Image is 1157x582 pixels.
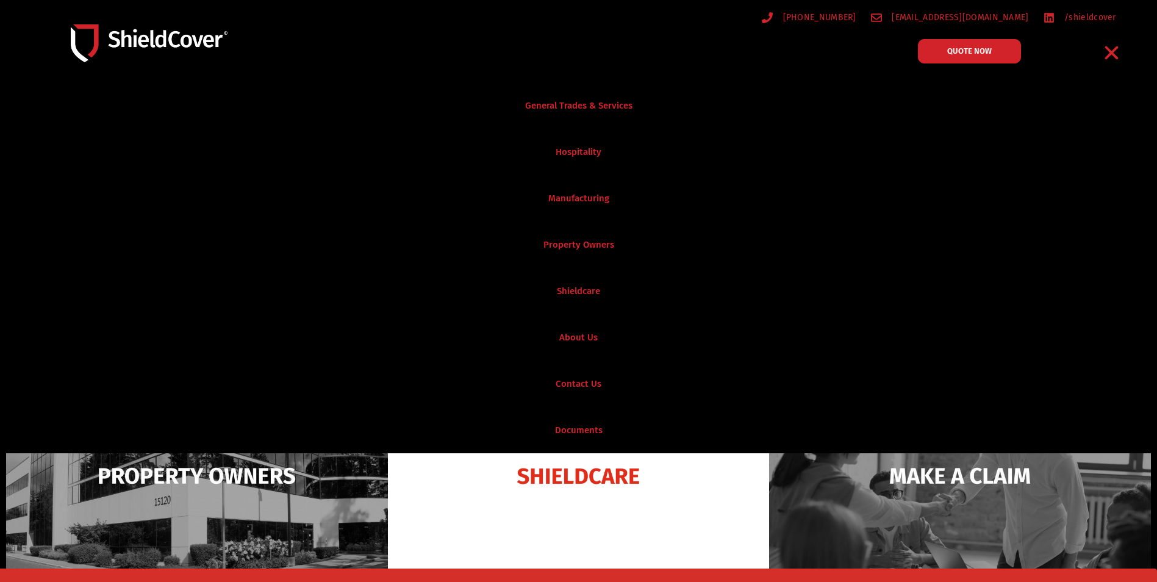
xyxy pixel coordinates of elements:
[1061,10,1116,25] span: /shieldcover
[71,24,227,63] img: Shield-Cover-Underwriting-Australia-logo-full
[780,10,856,25] span: [PHONE_NUMBER]
[1044,10,1116,25] a: /shieldcover
[762,10,856,25] a: [PHONE_NUMBER]
[1097,38,1126,67] div: Menu Toggle
[947,47,992,55] span: QUOTE NOW
[871,10,1029,25] a: [EMAIL_ADDRESS][DOMAIN_NAME]
[889,10,1028,25] span: [EMAIL_ADDRESS][DOMAIN_NAME]
[918,39,1021,63] a: QUOTE NOW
